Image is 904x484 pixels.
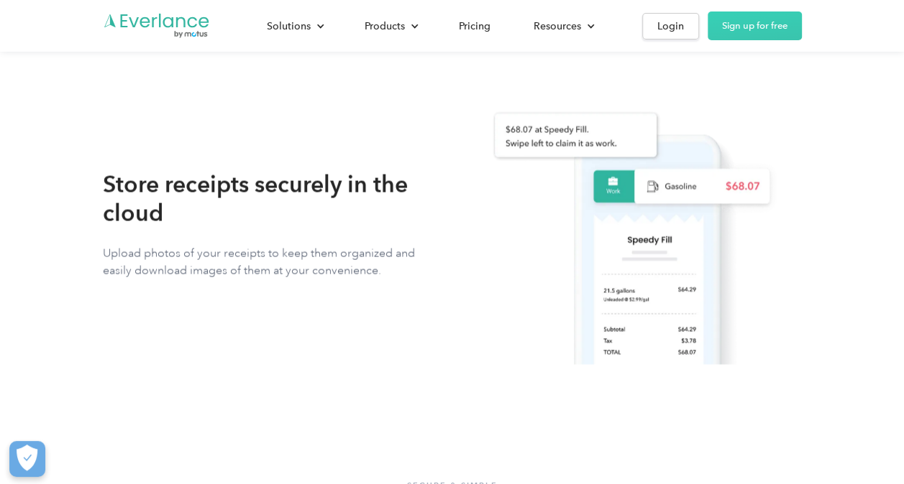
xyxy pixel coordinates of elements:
[708,11,802,40] a: Sign up for free
[519,14,606,39] div: Resources
[459,17,490,35] div: Pricing
[444,14,505,39] a: Pricing
[103,169,441,227] h2: Store receipts securely in the cloud
[657,17,684,35] div: Login
[267,17,311,35] div: Solutions
[642,13,699,39] a: Login
[252,14,336,39] div: Solutions
[534,17,581,35] div: Resources
[9,441,45,477] button: Cookies Settings
[464,101,802,364] img: Everlance expense tracking app, receipt photo
[365,17,405,35] div: Products
[103,244,441,279] p: Upload photos of your receipts to keep them organized and easily download images of them at your ...
[103,12,211,39] a: Go to homepage
[350,14,430,39] div: Products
